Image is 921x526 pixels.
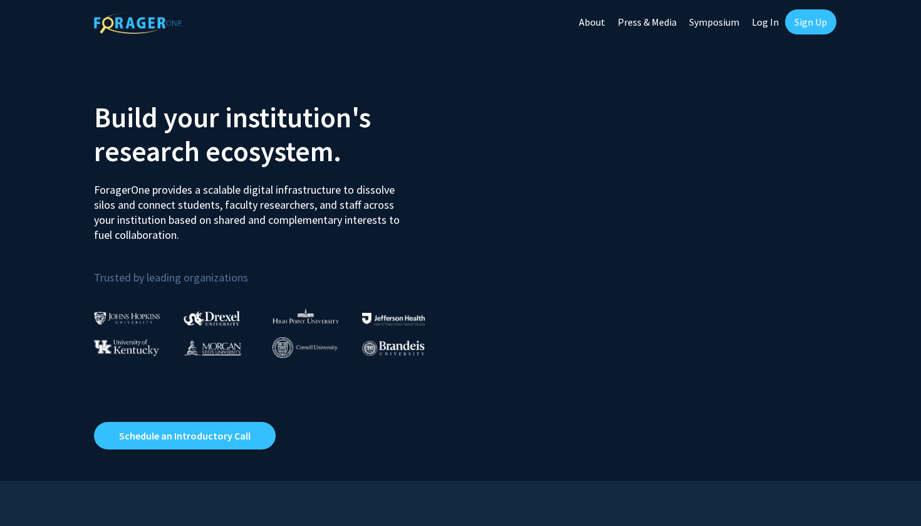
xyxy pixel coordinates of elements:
img: ForagerOne Logo [94,12,182,34]
a: Opens in a new tab [94,422,276,450]
img: Cornell University [273,337,338,358]
img: Thomas Jefferson University [362,313,425,325]
img: Morgan State University [184,339,241,355]
p: ForagerOne provides a scalable digital infrastructure to dissolve silos and connect students, fac... [94,173,408,243]
img: High Point University [273,308,339,323]
a: Sign Up [785,9,836,34]
img: Brandeis University [362,340,425,356]
h2: Build your institution's research ecosystem. [94,100,451,168]
img: Drexel University [184,311,240,325]
img: University of Kentucky [94,339,159,356]
p: Trusted by leading organizations [94,253,451,287]
img: Johns Hopkins University [94,312,160,325]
